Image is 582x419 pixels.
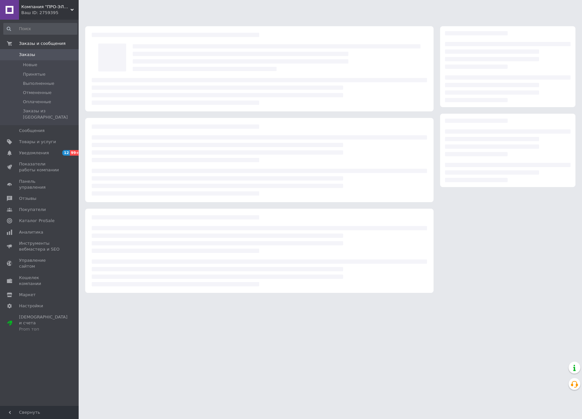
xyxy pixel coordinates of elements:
span: Уведомления [19,150,49,156]
span: Отзывы [19,196,36,201]
input: Поиск [3,23,77,35]
span: Покупатели [19,207,46,213]
span: 99+ [70,150,81,156]
span: Показатели работы компании [19,161,61,173]
span: Заказы и сообщения [19,41,66,47]
span: Кошелек компании [19,275,61,287]
span: Товары и услуги [19,139,56,145]
span: Панель управления [19,179,61,190]
span: Аналитика [19,229,43,235]
span: Принятые [23,71,46,77]
div: Prom топ [19,326,68,332]
span: Настройки [19,303,43,309]
span: Оплаченные [23,99,51,105]
span: [DEMOGRAPHIC_DATA] и счета [19,314,68,332]
span: Выполненные [23,81,54,86]
div: Ваш ID: 2759395 [21,10,79,16]
span: Отмененные [23,90,51,96]
span: 12 [62,150,70,156]
span: Заказы [19,52,35,58]
span: Инструменты вебмастера и SEO [19,240,61,252]
span: Заказы из [GEOGRAPHIC_DATA] [23,108,77,120]
span: Компания "ПРО-ЭЛЕКТРО" Интернет-магазин pro-elektro.com.ua [21,4,70,10]
span: Новые [23,62,37,68]
span: Маркет [19,292,36,298]
span: Управление сайтом [19,257,61,269]
span: Сообщения [19,128,45,134]
span: Каталог ProSale [19,218,54,224]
